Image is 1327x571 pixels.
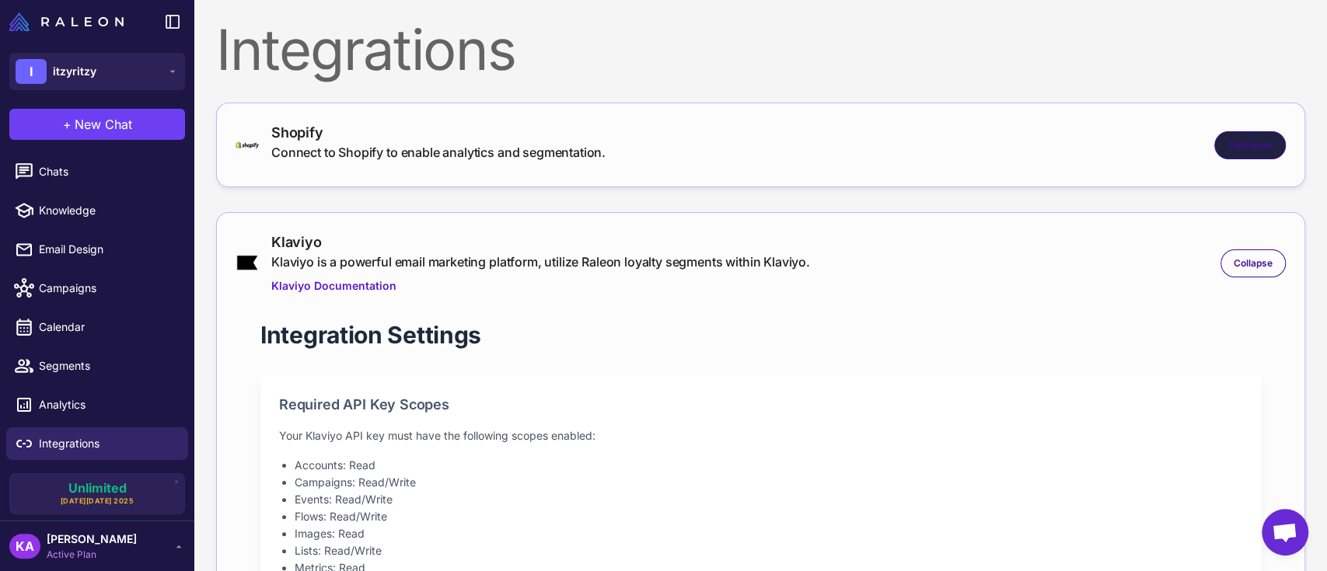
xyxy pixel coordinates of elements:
li: Images: Read [295,525,1242,542]
li: Flows: Read/Write [295,508,1242,525]
span: Integrations [39,435,176,452]
span: Segments [39,357,176,374]
div: Shopify [271,122,606,143]
span: New Chat [75,115,132,134]
span: Email Design [39,241,176,258]
li: Campaigns: Read/Write [295,474,1242,491]
span: Active Plan [47,548,137,562]
span: Collapse [1234,256,1273,270]
span: + [63,115,72,134]
div: KA [9,534,40,559]
img: Raleon Logo [9,12,124,31]
a: Email Design [6,233,188,266]
h2: Required API Key Scopes [279,394,1242,415]
p: Your Klaviyo API key must have the following scopes enabled: [279,427,1242,444]
a: Chats [6,155,188,188]
li: Lists: Read/Write [295,542,1242,559]
a: Open chat [1262,509,1308,555]
span: Configure [1227,138,1273,152]
div: I [16,59,47,84]
span: Knowledge [39,202,176,219]
a: Calendar [6,311,188,343]
div: Integrations [216,22,1305,78]
span: Analytics [39,396,176,413]
span: itzyritzy [53,63,96,80]
div: Connect to Shopify to enable analytics and segmentation. [271,143,606,162]
li: Accounts: Read [295,457,1242,474]
a: Segments [6,350,188,382]
span: Unlimited [68,482,127,494]
div: Klaviyo is a powerful email marketing platform, utilize Raleon loyalty segments within Klaviyo. [271,252,810,271]
img: klaviyo.png [236,254,259,271]
a: Knowledge [6,194,188,227]
img: shopify-logo-primary-logo-456baa801ee66a0a435671082365958316831c9960c480451dd0330bcdae304f.svg [236,141,259,148]
a: Analytics [6,388,188,421]
div: Klaviyo [271,232,810,252]
a: Integrations [6,427,188,460]
button: +New Chat [9,109,185,140]
span: [PERSON_NAME] [47,531,137,548]
button: Iitzyritzy [9,53,185,90]
span: Campaigns [39,280,176,297]
li: Events: Read/Write [295,491,1242,508]
h1: Integration Settings [260,319,481,350]
a: Klaviyo Documentation [271,277,810,294]
span: [DATE][DATE] 2025 [61,496,134,507]
span: Calendar [39,319,176,336]
a: Raleon Logo [9,12,130,31]
a: Campaigns [6,272,188,305]
span: Chats [39,163,176,180]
